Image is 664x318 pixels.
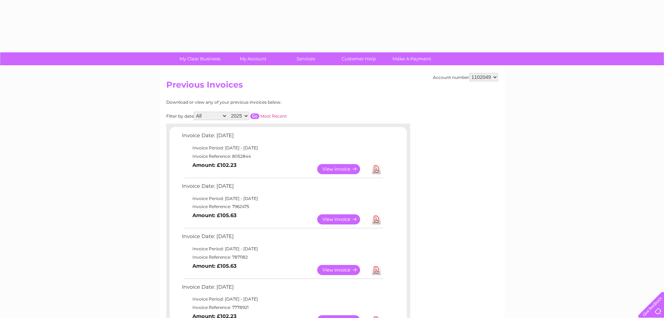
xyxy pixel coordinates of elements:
[166,100,349,105] div: Download or view any of your previous invoices below.
[171,52,229,65] a: My Clear Business
[192,263,237,269] b: Amount: £105.63
[180,253,384,261] td: Invoice Reference: 7871182
[180,282,384,295] td: Invoice Date: [DATE]
[260,113,287,119] a: Most Recent
[372,164,381,174] a: Download
[180,295,384,303] td: Invoice Period: [DATE] - [DATE]
[180,202,384,211] td: Invoice Reference: 7962475
[180,144,384,152] td: Invoice Period: [DATE] - [DATE]
[166,80,498,93] h2: Previous Invoices
[330,52,388,65] a: Customer Help
[180,245,384,253] td: Invoice Period: [DATE] - [DATE]
[180,303,384,312] td: Invoice Reference: 7778921
[192,212,237,219] b: Amount: £105.63
[317,214,368,224] a: View
[180,182,384,194] td: Invoice Date: [DATE]
[277,52,335,65] a: Services
[180,194,384,203] td: Invoice Period: [DATE] - [DATE]
[224,52,282,65] a: My Account
[372,265,381,275] a: Download
[180,232,384,245] td: Invoice Date: [DATE]
[317,164,368,174] a: View
[192,162,237,168] b: Amount: £102.23
[372,214,381,224] a: Download
[383,52,441,65] a: Make A Payment
[317,265,368,275] a: View
[166,112,349,120] div: Filter by date
[433,73,498,81] div: Account number
[180,131,384,144] td: Invoice Date: [DATE]
[180,152,384,161] td: Invoice Reference: 8052844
